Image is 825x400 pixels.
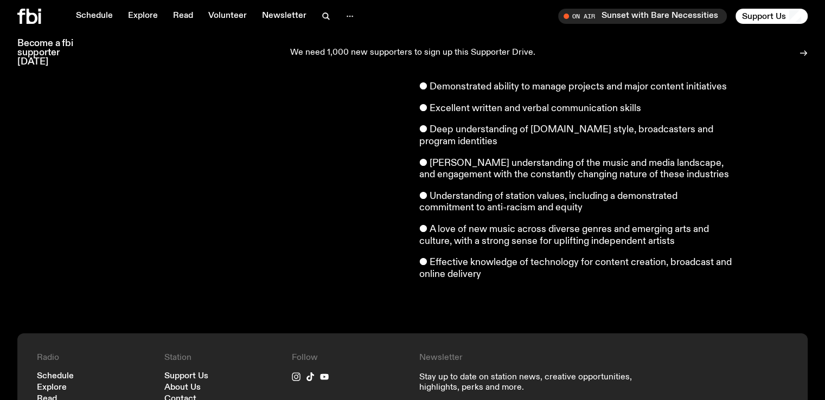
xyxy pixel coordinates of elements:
a: Support Us [164,372,208,380]
a: About Us [164,384,201,392]
a: Explore [121,9,164,24]
button: Support Us [736,9,808,24]
span: Support Us [742,11,786,21]
h3: Become a fbi supporter [DATE] [17,39,87,67]
h4: Station [164,353,279,363]
h4: Newsletter [419,353,661,363]
p: ● Demonstrated ability to manage projects and major content initiatives [419,81,732,93]
a: Volunteer [202,9,253,24]
p: ● Understanding of station values, including a demonstrated commitment to anti-racism and equity [419,191,732,214]
button: On AirSunset with Bare Necessities [558,9,727,24]
a: Schedule [69,9,119,24]
h4: Radio [37,353,151,363]
a: Explore [37,384,67,392]
p: ● [PERSON_NAME] understanding of the music and media landscape, and engagement with the constantl... [419,158,732,181]
p: ● Deep understanding of [DOMAIN_NAME] style, broadcasters and program identities [419,124,732,147]
p: ● A love of new music across diverse genres and emerging arts and culture, with a strong sense fo... [419,224,732,247]
a: Read [167,9,200,24]
p: We need 1,000 new supporters to sign up this Supporter Drive. [290,48,535,58]
p: ● Effective knowledge of technology for content creation, broadcast and online delivery [419,257,732,280]
h4: Follow [292,353,406,363]
a: Schedule [37,372,74,380]
p: Stay up to date on station news, creative opportunities, highlights, perks and more. [419,372,661,393]
p: ● Excellent written and verbal communication skills [419,103,732,115]
a: Newsletter [255,9,313,24]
